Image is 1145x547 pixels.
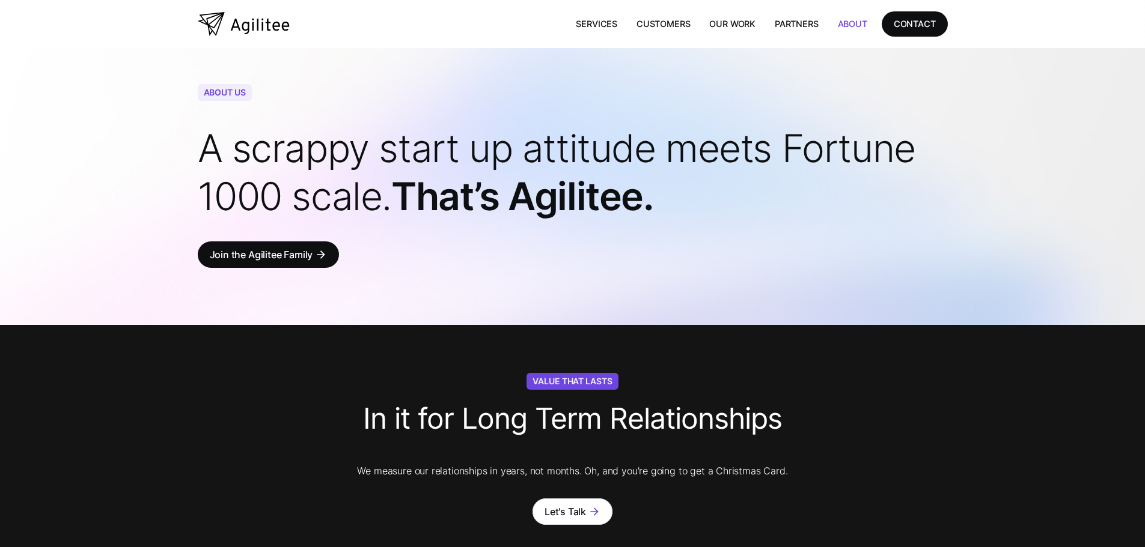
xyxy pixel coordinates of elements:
a: Customers [627,11,700,36]
a: Services [566,11,627,36]
a: CONTACT [882,11,948,36]
div: About Us [198,84,252,101]
h3: In it for Long Term Relationships [363,392,782,450]
div: arrow_forward [315,249,327,261]
a: About [828,11,877,36]
a: home [198,12,290,36]
div: Let's Talk [545,503,586,520]
a: Join the Agilitee Familyarrow_forward [198,241,340,268]
span: A scrappy start up attitude meets Fortune 1000 scale. [198,125,915,219]
p: We measure our relationships in years, not months. Oh, and you’re going to get a Christmas Card. [292,462,854,479]
div: Value That Lasts [527,373,618,390]
div: arrow_forward [588,506,600,518]
a: Partners [765,11,828,36]
div: CONTACT [894,16,936,31]
a: Our Work [700,11,765,36]
a: Let's Talkarrow_forward [533,498,612,525]
h1: That’s Agilitee. [198,124,948,220]
div: Join the Agilitee Family [210,246,313,263]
